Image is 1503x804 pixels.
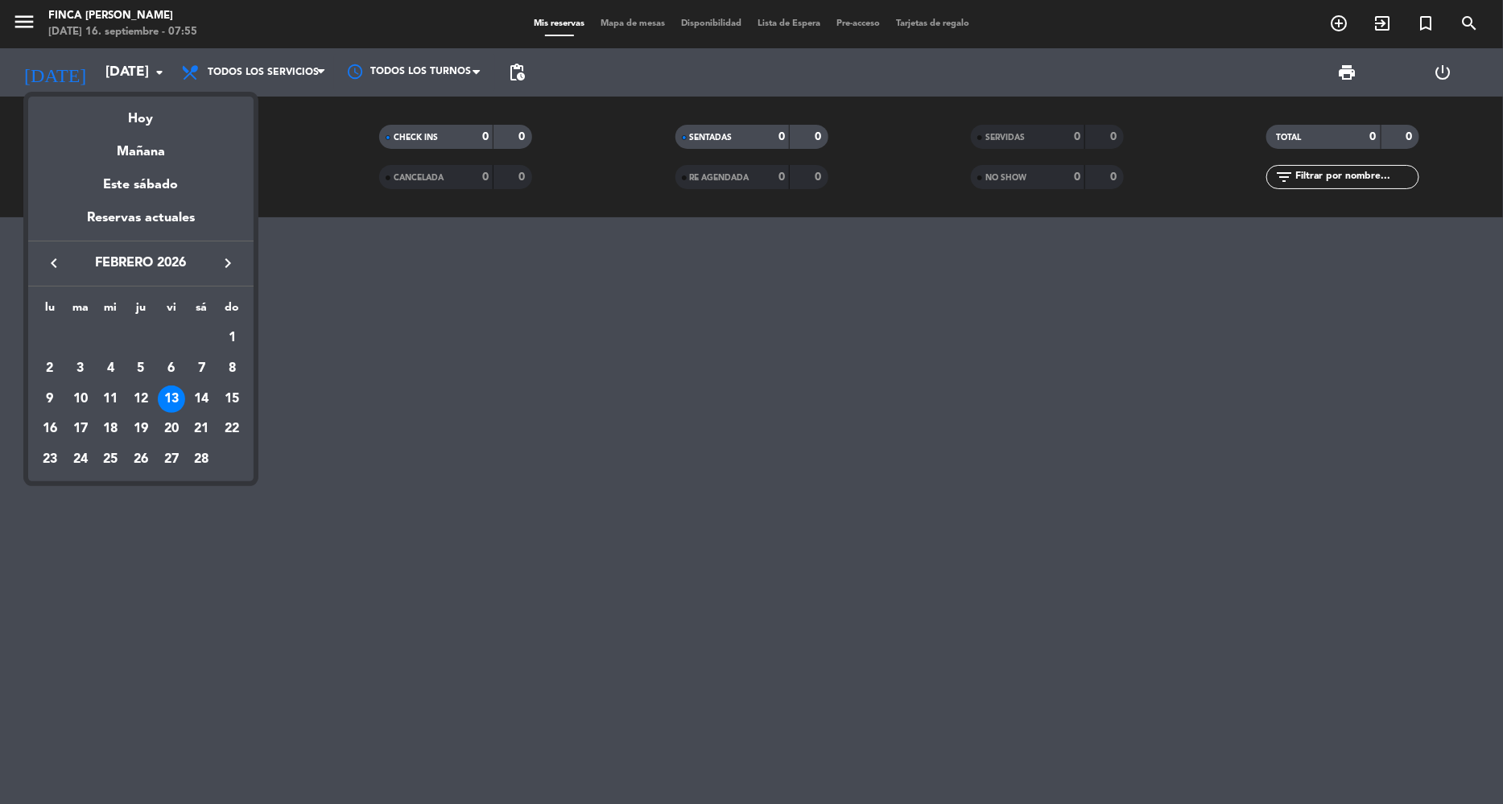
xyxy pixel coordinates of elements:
[213,253,242,274] button: keyboard_arrow_right
[67,446,94,473] div: 24
[126,444,156,475] td: 26 de febrero de 2026
[36,446,64,473] div: 23
[97,386,124,413] div: 11
[65,299,96,324] th: martes
[187,444,217,475] td: 28 de febrero de 2026
[97,446,124,473] div: 25
[65,414,96,444] td: 17 de febrero de 2026
[158,415,185,443] div: 20
[188,355,215,382] div: 7
[95,414,126,444] td: 18 de febrero de 2026
[35,353,65,384] td: 2 de febrero de 2026
[44,254,64,273] i: keyboard_arrow_left
[65,444,96,475] td: 24 de febrero de 2026
[156,414,187,444] td: 20 de febrero de 2026
[188,446,215,473] div: 28
[65,384,96,414] td: 10 de febrero de 2026
[187,353,217,384] td: 7 de febrero de 2026
[158,386,185,413] div: 13
[67,415,94,443] div: 17
[218,254,237,273] i: keyboard_arrow_right
[95,444,126,475] td: 25 de febrero de 2026
[127,415,155,443] div: 19
[95,299,126,324] th: miércoles
[187,299,217,324] th: sábado
[156,384,187,414] td: 13 de febrero de 2026
[218,324,246,352] div: 1
[187,414,217,444] td: 21 de febrero de 2026
[188,415,215,443] div: 21
[188,386,215,413] div: 14
[36,355,64,382] div: 2
[156,299,187,324] th: viernes
[218,415,246,443] div: 22
[67,386,94,413] div: 10
[156,353,187,384] td: 6 de febrero de 2026
[28,208,254,241] div: Reservas actuales
[68,253,213,274] span: febrero 2026
[218,386,246,413] div: 15
[218,355,246,382] div: 8
[217,299,247,324] th: domingo
[97,415,124,443] div: 18
[35,444,65,475] td: 23 de febrero de 2026
[67,355,94,382] div: 3
[36,415,64,443] div: 16
[36,386,64,413] div: 9
[127,446,155,473] div: 26
[39,253,68,274] button: keyboard_arrow_left
[97,355,124,382] div: 4
[35,299,65,324] th: lunes
[158,355,185,382] div: 6
[28,163,254,208] div: Este sábado
[28,97,254,130] div: Hoy
[35,414,65,444] td: 16 de febrero de 2026
[126,353,156,384] td: 5 de febrero de 2026
[187,384,217,414] td: 14 de febrero de 2026
[127,386,155,413] div: 12
[28,130,254,163] div: Mañana
[126,414,156,444] td: 19 de febrero de 2026
[95,384,126,414] td: 11 de febrero de 2026
[65,353,96,384] td: 3 de febrero de 2026
[158,446,185,473] div: 27
[127,355,155,382] div: 5
[217,323,247,353] td: 1 de febrero de 2026
[126,299,156,324] th: jueves
[35,323,217,353] td: FEB.
[156,444,187,475] td: 27 de febrero de 2026
[126,384,156,414] td: 12 de febrero de 2026
[35,384,65,414] td: 9 de febrero de 2026
[95,353,126,384] td: 4 de febrero de 2026
[217,384,247,414] td: 15 de febrero de 2026
[217,353,247,384] td: 8 de febrero de 2026
[217,414,247,444] td: 22 de febrero de 2026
